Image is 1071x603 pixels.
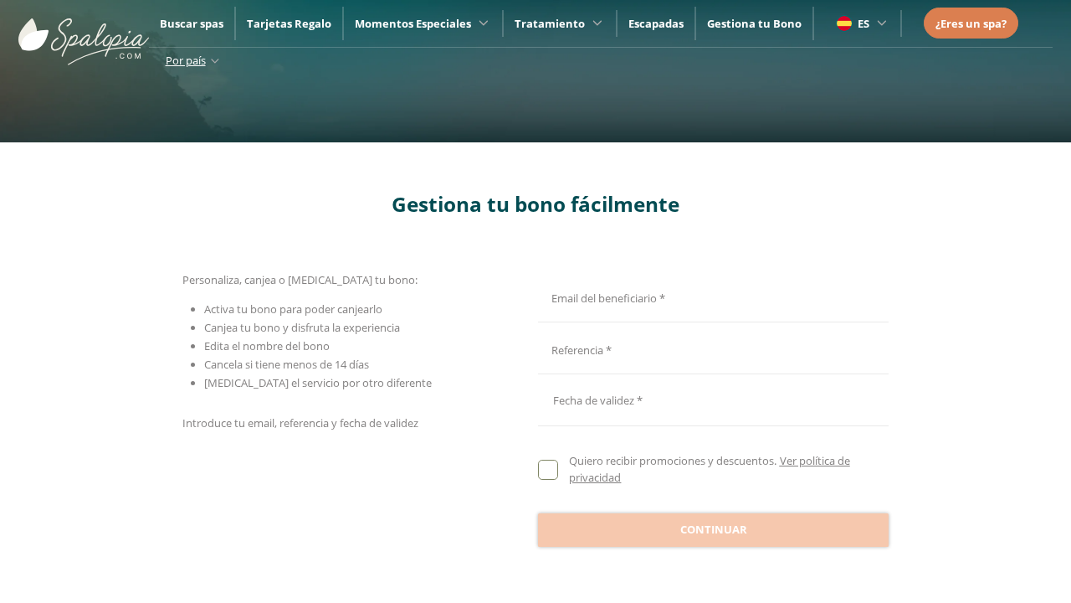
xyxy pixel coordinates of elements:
[182,272,418,287] span: Personaliza, canjea o [MEDICAL_DATA] tu bono:
[204,375,432,390] span: [MEDICAL_DATA] el servicio por otro diferente
[680,522,747,539] span: Continuar
[204,338,330,353] span: Edita el nombre del bono
[204,301,382,317] span: Activa tu bono para poder canjearlo
[569,453,776,468] span: Quiero recibir promociones y descuentos.
[18,2,149,65] img: ImgLogoSpalopia.BvClDcEz.svg
[204,357,369,372] span: Cancela si tiene menos de 14 días
[935,14,1007,33] a: ¿Eres un spa?
[538,513,889,547] button: Continuar
[160,16,223,31] a: Buscar spas
[247,16,331,31] a: Tarjetas Regalo
[935,16,1007,31] span: ¿Eres un spa?
[182,415,418,430] span: Introduce tu email, referencia y fecha de validez
[204,320,400,335] span: Canjea tu bono y disfruta la experiencia
[166,53,206,68] span: Por país
[392,190,679,218] span: Gestiona tu bono fácilmente
[628,16,684,31] a: Escapadas
[569,453,849,485] a: Ver política de privacidad
[707,16,802,31] a: Gestiona tu Bono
